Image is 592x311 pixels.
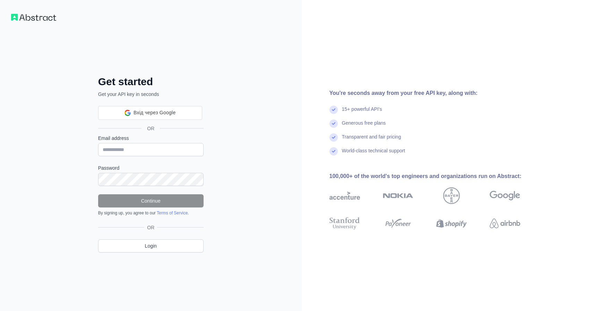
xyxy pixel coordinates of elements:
[141,125,160,132] span: OR
[98,194,204,207] button: Continue
[98,135,204,142] label: Email address
[11,14,56,21] img: Workflow
[98,239,204,252] a: Login
[383,187,413,204] img: nokia
[436,216,467,231] img: shopify
[329,216,360,231] img: stanford university
[157,211,188,215] a: Terms of Service
[329,172,542,180] div: 100,000+ of the world's top engineers and organizations run on Abstract:
[98,75,204,88] h2: Get started
[490,187,520,204] img: google
[443,187,460,204] img: bayer
[98,106,202,120] div: Вхід через Google
[329,89,542,97] div: You're seconds away from your free API key, along with:
[329,187,360,204] img: accenture
[329,147,338,155] img: check mark
[98,165,204,171] label: Password
[329,106,338,114] img: check mark
[342,106,382,119] div: 15+ powerful API's
[383,216,413,231] img: payoneer
[144,224,157,231] span: OR
[98,91,204,98] p: Get your API key in seconds
[342,147,405,161] div: World-class technical support
[342,119,386,133] div: Generous free plans
[329,119,338,128] img: check mark
[342,133,401,147] div: Transparent and fair pricing
[98,210,204,216] div: By signing up, you agree to our .
[490,216,520,231] img: airbnb
[329,133,338,142] img: check mark
[134,109,175,116] span: Вхід через Google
